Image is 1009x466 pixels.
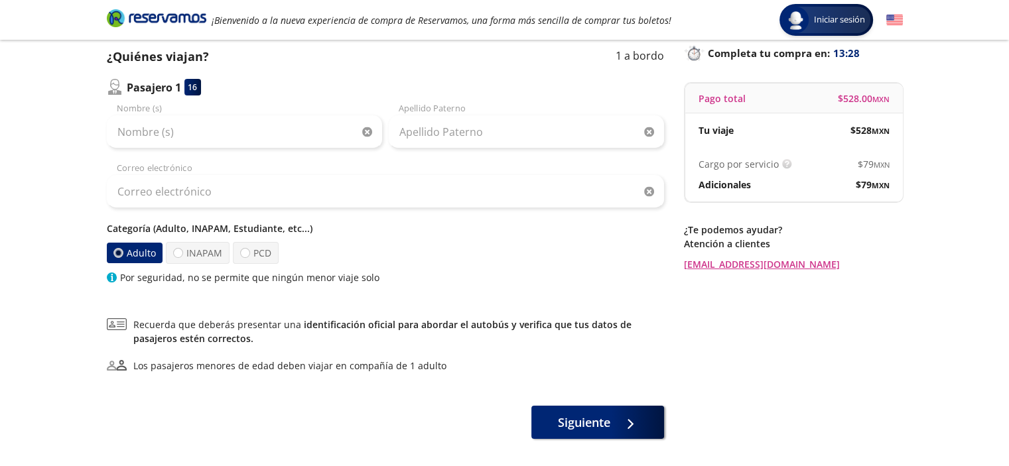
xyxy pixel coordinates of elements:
[886,12,903,29] button: English
[107,8,206,28] i: Brand Logo
[133,318,664,345] span: Recuerda que deberás presentar una
[558,414,610,432] span: Siguiente
[616,48,664,66] p: 1 a bordo
[838,91,890,105] span: $ 528.00
[107,48,209,66] p: ¿Quiénes viajan?
[684,257,903,271] a: [EMAIL_ADDRESS][DOMAIN_NAME]
[699,91,746,105] p: Pago total
[872,94,890,104] small: MXN
[699,123,734,137] p: Tu viaje
[107,115,382,148] input: Nombre (s)
[833,46,860,61] span: 13:28
[133,318,632,345] a: identificación oficial para abordar el autobús y verifica que tus datos de pasajeros estén correc...
[872,126,890,136] small: MXN
[850,123,890,137] span: $ 528
[809,13,870,27] span: Iniciar sesión
[872,180,890,190] small: MXN
[699,157,779,171] p: Cargo por servicio
[120,270,379,284] p: Por seguridad, no se permite que ningún menor viaje solo
[684,223,903,237] p: ¿Te podemos ayudar?
[107,221,664,235] p: Categoría (Adulto, INAPAM, Estudiante, etc...)
[107,8,206,32] a: Brand Logo
[184,79,201,95] div: 16
[874,160,890,170] small: MXN
[106,243,162,263] label: Adulto
[389,115,664,148] input: Apellido Paterno
[684,44,903,62] p: Completa tu compra en :
[133,359,446,373] div: Los pasajeros menores de edad deben viajar en compañía de 1 adulto
[166,242,230,264] label: INAPAM
[531,406,664,439] button: Siguiente
[856,178,890,192] span: $ 79
[684,237,903,251] p: Atención a clientes
[212,14,671,27] em: ¡Bienvenido a la nueva experiencia de compra de Reservamos, una forma más sencilla de comprar tus...
[233,242,279,264] label: PCD
[107,175,664,208] input: Correo electrónico
[858,157,890,171] span: $ 79
[699,178,751,192] p: Adicionales
[127,80,181,95] p: Pasajero 1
